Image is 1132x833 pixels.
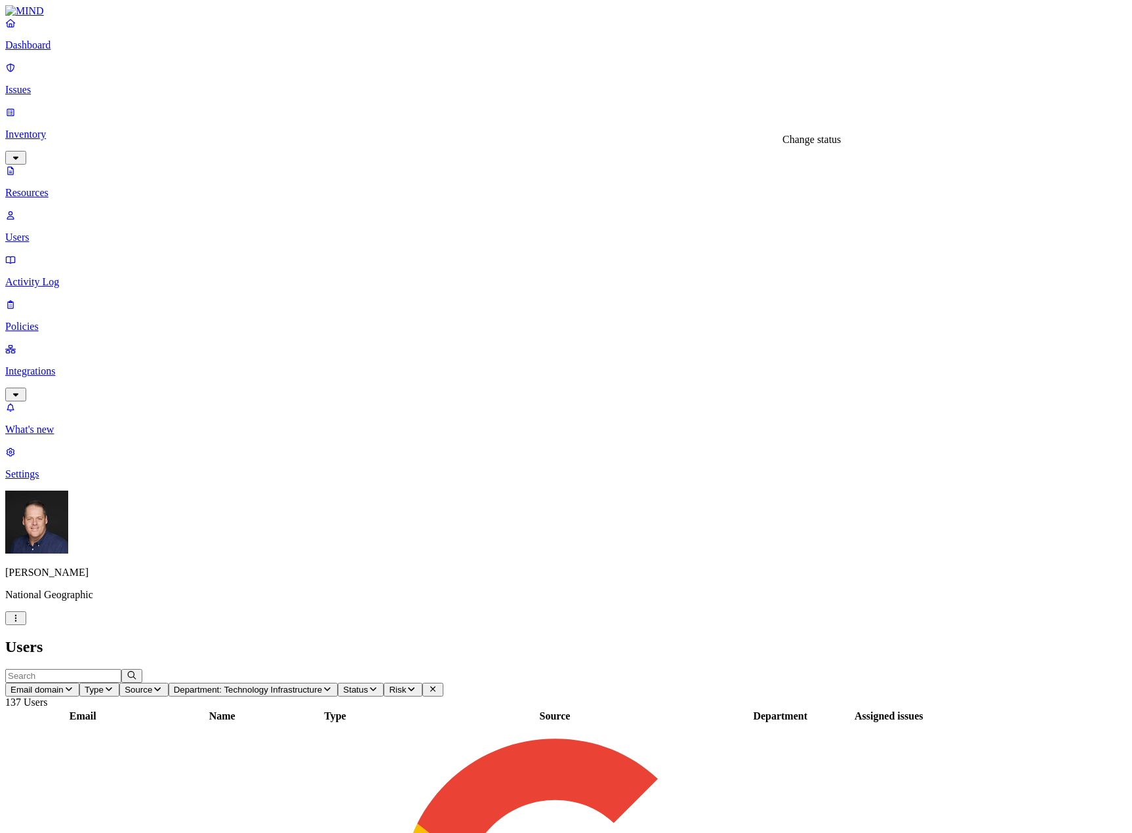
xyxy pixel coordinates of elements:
h2: Users [5,638,1127,656]
span: Email domain [10,685,64,695]
p: What's new [5,424,1127,436]
div: Source [387,710,723,722]
div: Change status [782,134,841,146]
div: Name [161,710,283,722]
span: 137 Users [5,697,47,708]
p: [PERSON_NAME] [5,567,1127,579]
p: Integrations [5,365,1127,377]
img: MIND [5,5,44,17]
p: Policies [5,321,1127,333]
input: Search [5,669,121,683]
div: Department [725,710,836,722]
p: Issues [5,84,1127,96]
p: Activity Log [5,276,1127,288]
p: Inventory [5,129,1127,140]
p: Users [5,232,1127,243]
span: Source [125,685,152,695]
span: Status [343,685,368,695]
p: Dashboard [5,39,1127,51]
p: Resources [5,187,1127,199]
p: National Geographic [5,589,1127,601]
img: Mark DeCarlo [5,491,68,554]
span: Type [85,685,104,695]
span: Department: Technology Infrastructure [174,685,322,695]
div: Assigned issues [838,710,940,722]
div: Email [7,710,159,722]
p: Settings [5,468,1127,480]
span: Risk [389,685,406,695]
div: Type [286,710,384,722]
